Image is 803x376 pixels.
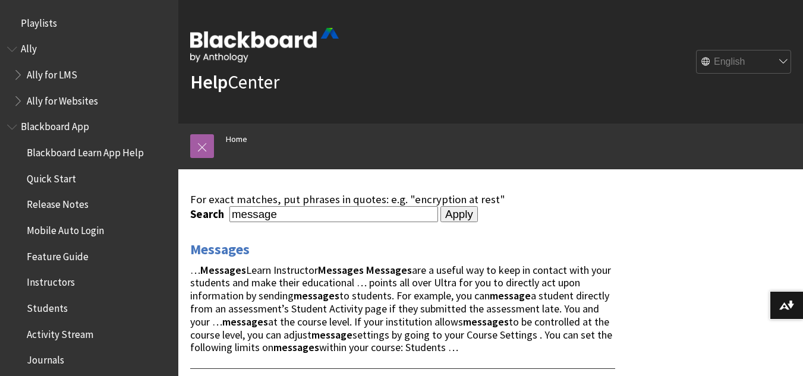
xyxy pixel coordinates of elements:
[27,220,104,236] span: Mobile Auto Login
[190,263,612,355] span: … Learn Instructor are a useful way to keep in contact with your students and make their educatio...
[366,263,412,277] strong: Messages
[27,324,93,340] span: Activity Stream
[697,50,792,74] select: Site Language Selector
[27,350,64,366] span: Journals
[190,240,250,259] a: Messages
[190,70,279,94] a: HelpCenter
[311,328,352,342] strong: message
[27,247,89,263] span: Feature Guide
[27,273,75,289] span: Instructors
[222,315,268,328] strong: messages
[27,298,68,314] span: Students
[463,315,509,328] strong: messages
[200,263,246,277] strong: Messages
[490,289,531,302] strong: message
[27,91,98,107] span: Ally for Websites
[21,117,89,133] span: Blackboard App
[27,169,76,185] span: Quick Start
[190,207,227,221] label: Search
[190,193,615,206] div: For exact matches, put phrases in quotes: e.g. "encryption at rest"
[7,13,171,33] nav: Book outline for Playlists
[7,39,171,111] nav: Book outline for Anthology Ally Help
[27,143,144,159] span: Blackboard Learn App Help
[318,263,364,277] strong: Messages
[190,28,339,62] img: Blackboard by Anthology
[273,340,319,354] strong: messages
[294,289,339,302] strong: messages
[27,65,77,81] span: Ally for LMS
[440,206,478,223] input: Apply
[21,13,57,29] span: Playlists
[27,195,89,211] span: Release Notes
[226,132,247,147] a: Home
[190,70,228,94] strong: Help
[21,39,37,55] span: Ally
